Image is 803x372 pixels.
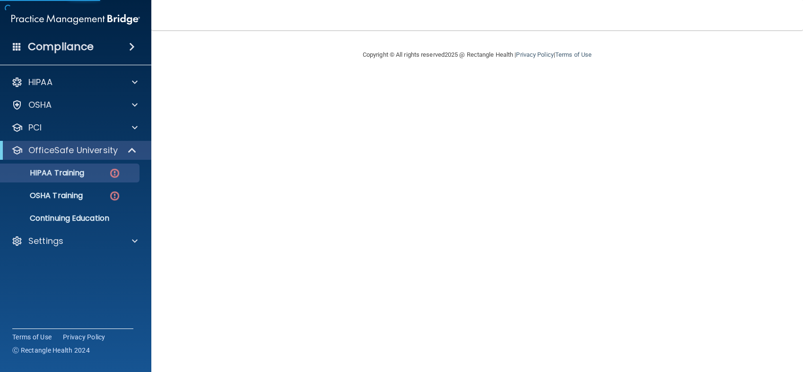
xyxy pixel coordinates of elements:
[28,40,94,53] h4: Compliance
[109,190,121,202] img: danger-circle.6113f641.png
[11,10,140,29] img: PMB logo
[12,346,90,355] span: Ⓒ Rectangle Health 2024
[6,168,84,178] p: HIPAA Training
[28,145,118,156] p: OfficeSafe University
[11,122,138,133] a: PCI
[555,51,592,58] a: Terms of Use
[11,235,138,247] a: Settings
[11,145,137,156] a: OfficeSafe University
[6,191,83,200] p: OSHA Training
[28,77,52,88] p: HIPAA
[63,332,105,342] a: Privacy Policy
[6,214,135,223] p: Continuing Education
[305,40,650,70] div: Copyright © All rights reserved 2025 @ Rectangle Health | |
[516,51,553,58] a: Privacy Policy
[28,122,42,133] p: PCI
[28,235,63,247] p: Settings
[109,167,121,179] img: danger-circle.6113f641.png
[28,99,52,111] p: OSHA
[11,99,138,111] a: OSHA
[11,77,138,88] a: HIPAA
[12,332,52,342] a: Terms of Use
